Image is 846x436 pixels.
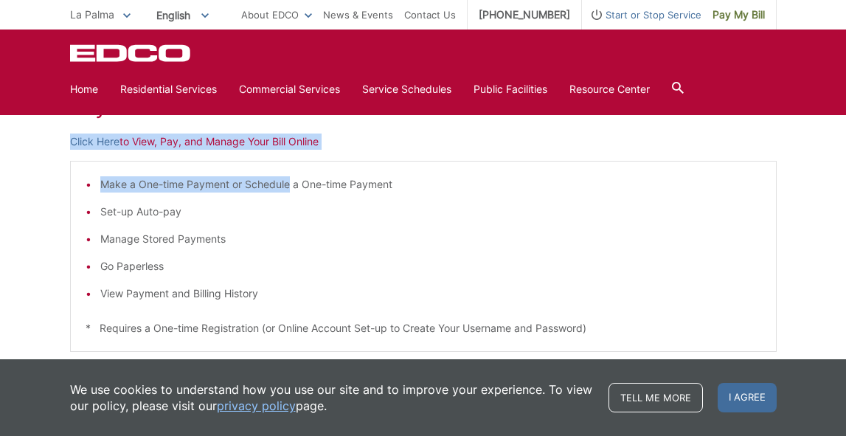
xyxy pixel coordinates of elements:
a: Public Facilities [474,81,547,97]
a: News & Events [323,7,393,23]
a: Commercial Services [239,81,340,97]
li: View Payment and Billing History [100,286,761,302]
a: EDCD logo. Return to the homepage. [70,44,193,62]
p: * Requires a One-time Registration (or Online Account Set-up to Create Your Username and Password) [86,320,761,336]
span: La Palma [70,8,114,21]
a: About EDCO [241,7,312,23]
a: Home [70,81,98,97]
a: Click Here [70,134,119,150]
span: English [145,3,220,27]
p: to View, Pay, and Manage Your Bill Online [70,134,777,150]
a: Tell me more [609,383,703,412]
li: Manage Stored Payments [100,231,761,247]
span: Pay My Bill [712,7,765,23]
p: We use cookies to understand how you use our site and to improve your experience. To view our pol... [70,381,594,414]
li: Set-up Auto-pay [100,204,761,220]
a: Resource Center [569,81,650,97]
span: I agree [718,383,777,412]
a: privacy policy [217,398,296,414]
a: Contact Us [404,7,456,23]
a: Residential Services [120,81,217,97]
li: Go Paperless [100,258,761,274]
a: Service Schedules [362,81,451,97]
li: Make a One-time Payment or Schedule a One-time Payment [100,176,761,193]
